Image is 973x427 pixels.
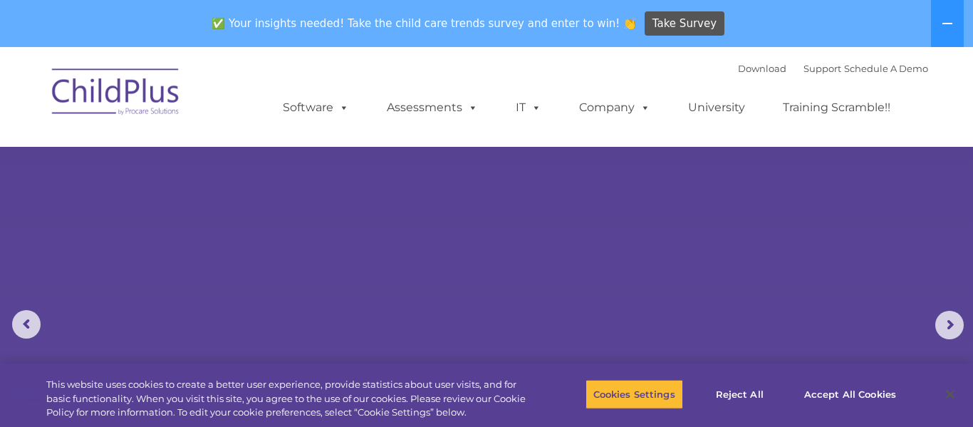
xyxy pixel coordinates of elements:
div: This website uses cookies to create a better user experience, provide statistics about user visit... [46,378,535,420]
a: IT [501,93,556,122]
a: Software [269,93,363,122]
button: Close [935,379,966,410]
img: ChildPlus by Procare Solutions [45,58,187,130]
button: Cookies Settings [586,379,683,409]
a: Schedule A Demo [844,63,928,74]
a: Training Scramble!! [769,93,905,122]
a: Take Survey [645,11,725,36]
font: | [738,63,928,74]
button: Accept All Cookies [796,379,904,409]
span: ✅ Your insights needed! Take the child care trends survey and enter to win! 👏 [207,9,642,37]
a: Assessments [373,93,492,122]
a: University [674,93,759,122]
a: Support [803,63,841,74]
span: Take Survey [652,11,717,36]
a: Company [565,93,665,122]
a: Download [738,63,786,74]
button: Reject All [695,379,784,409]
